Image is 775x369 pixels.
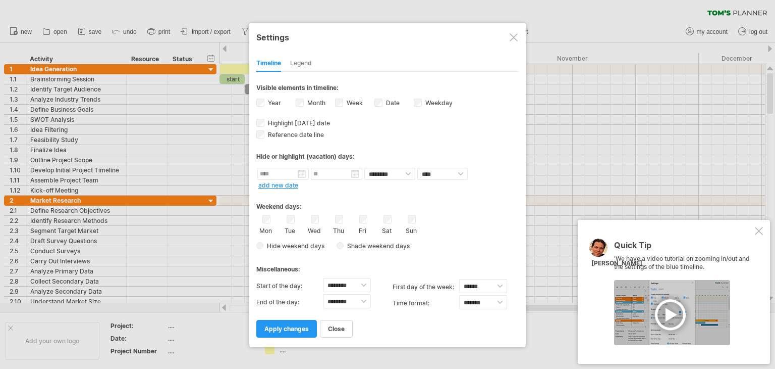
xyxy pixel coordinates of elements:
[305,99,325,107] label: Month
[266,131,324,139] span: Reference date line
[614,241,753,255] div: Quick Tip
[256,56,281,72] div: Timeline
[284,225,296,235] label: Tue
[423,99,453,107] label: Weekday
[264,325,309,333] span: apply changes
[259,225,272,235] label: Mon
[266,119,330,127] span: Highlight [DATE] date
[614,241,753,345] div: 'We have a video tutorial on zooming in/out and the settings of the blue timeline.
[256,84,519,95] div: Visible elements in timeline:
[405,225,417,235] label: Sun
[256,278,323,294] label: Start of the day:
[320,320,353,338] a: close
[308,225,320,235] label: Wed
[328,325,345,333] span: close
[256,193,519,213] div: Weekend days:
[591,259,642,268] div: [PERSON_NAME]
[393,295,459,311] label: Time format:
[266,99,281,107] label: Year
[344,242,410,250] span: Shade weekend days
[258,181,298,189] a: add new date
[256,320,317,338] a: apply changes
[345,99,363,107] label: Week
[256,153,519,160] div: Hide or highlight (vacation) days:
[356,225,369,235] label: Fri
[256,28,519,46] div: Settings
[263,242,324,250] span: Hide weekend days
[332,225,345,235] label: Thu
[393,279,459,295] label: first day of the week:
[384,99,400,107] label: Date
[290,56,312,72] div: Legend
[256,256,519,275] div: Miscellaneous:
[256,294,323,310] label: End of the day:
[380,225,393,235] label: Sat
